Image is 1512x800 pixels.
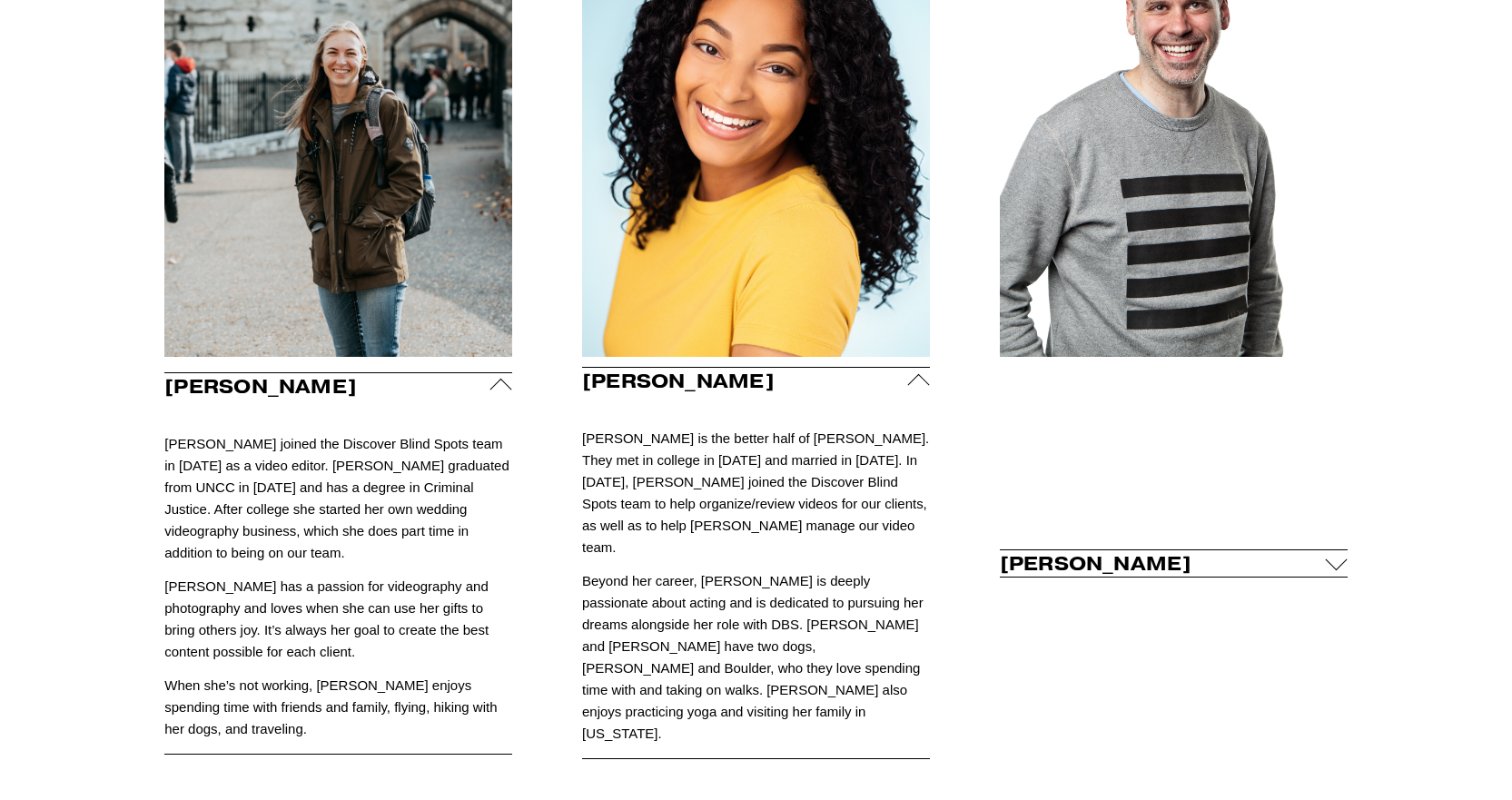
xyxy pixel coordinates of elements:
[164,400,512,754] div: [PERSON_NAME]
[1000,550,1348,577] button: [PERSON_NAME]
[582,394,930,758] div: [PERSON_NAME]
[164,433,512,564] p: [PERSON_NAME] joined the Discover Blind Spots team in [DATE] as a video editor. [PERSON_NAME] gra...
[164,675,512,740] p: When she’s not working, [PERSON_NAME] enjoys spending time with friends and family, flying, hikin...
[582,570,930,745] p: Beyond her career, [PERSON_NAME] is deeply passionate about acting and is dedicated to pursuing h...
[582,428,930,558] p: [PERSON_NAME] is the better half of [PERSON_NAME]. They met in college in [DATE] and married in [...
[582,369,908,393] span: [PERSON_NAME]
[164,576,512,663] p: [PERSON_NAME] has a passion for videography and photography and loves when she can use her gifts ...
[1000,551,1326,576] span: [PERSON_NAME]
[164,374,490,399] span: [PERSON_NAME]
[582,368,930,394] button: [PERSON_NAME]
[164,373,512,400] button: [PERSON_NAME]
